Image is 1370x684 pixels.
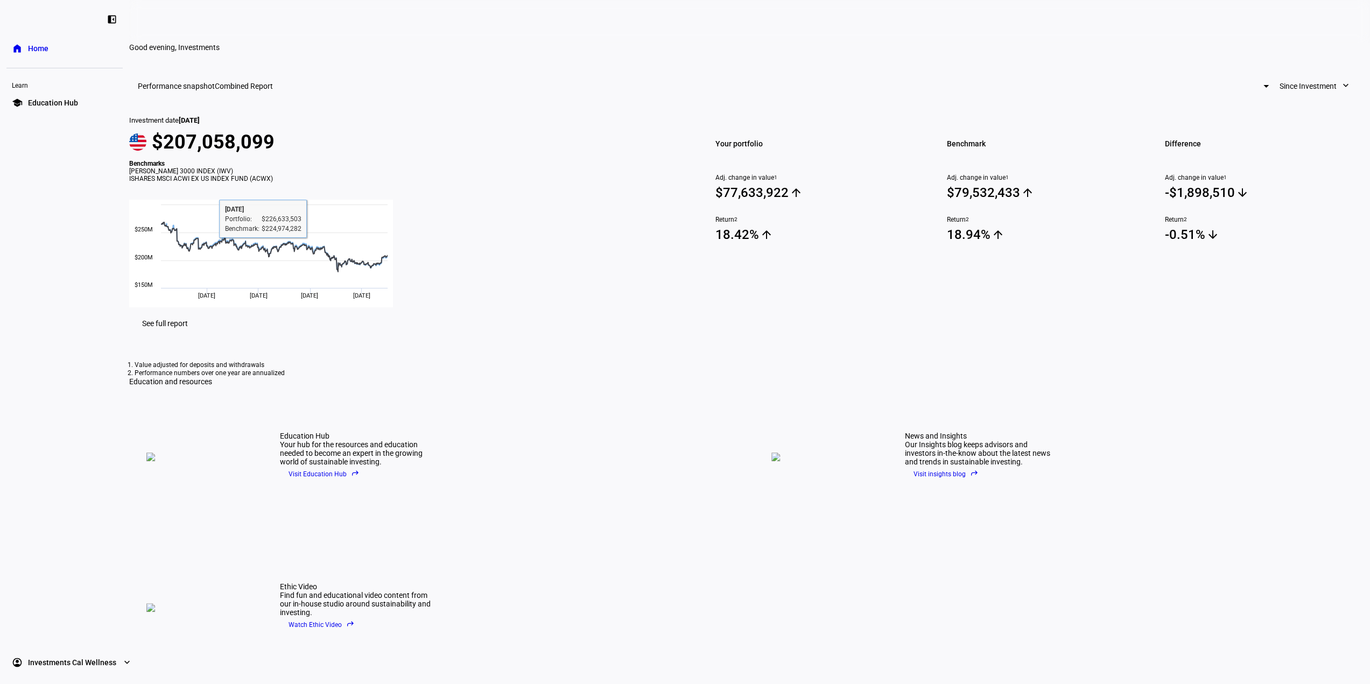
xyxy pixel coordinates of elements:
[135,369,1365,377] li: Performance numbers over one year are annualized
[280,440,431,466] div: Your hub for the resources and education needed to become an expert in the growing world of susta...
[1236,186,1249,199] mat-icon: arrow_downward
[905,440,1056,466] div: Our Insights blog keeps advisors and investors in-the-know about the latest news and trends in su...
[1165,227,1370,243] span: -0.51%
[715,227,921,243] span: 18.42%
[1165,216,1370,223] span: Return
[905,432,1056,440] div: News and Insights
[129,116,685,124] div: Investment date
[289,466,360,482] span: Visit Education Hub
[146,453,254,461] img: education-hub.png
[914,466,979,482] span: Visit insights blog
[1269,75,1361,97] button: Since Investment
[346,619,355,628] eth-mat-symbol: reply
[715,174,921,181] span: Adj. change in value
[946,136,1151,151] span: Benchmark
[250,292,267,299] span: [DATE]
[774,174,777,181] sup: 1
[6,38,123,59] a: homeHome
[129,377,1370,386] div: Education and resources
[1280,75,1337,97] span: Since Investment
[1340,80,1351,91] mat-icon: expand_more
[146,603,254,612] img: ethic-video.png
[28,657,116,668] span: Investments Cal Wellness
[179,116,200,124] span: [DATE]
[12,657,23,668] eth-mat-symbol: account_circle
[129,313,201,334] a: See full report
[12,43,23,54] eth-mat-symbol: home
[129,167,685,175] div: [PERSON_NAME] 3000 INDEX (IWV)
[1165,174,1370,181] span: Adj. change in value
[280,432,431,440] div: Education Hub
[715,136,921,151] span: Your portfolio
[280,617,431,633] a: Watch Ethic Videoreply
[152,131,275,153] span: $207,058,099
[905,466,1056,482] a: Visit insights blogreply
[970,469,979,477] eth-mat-symbol: reply
[122,657,132,668] eth-mat-symbol: expand_more
[280,466,431,482] a: Visit Education Hubreply
[107,14,117,25] eth-mat-symbol: left_panel_close
[28,43,48,54] span: Home
[965,216,968,223] sup: 2
[289,617,355,633] span: Watch Ethic Video
[215,82,273,90] span: Combined Report
[6,77,123,92] div: Learn
[129,160,685,167] div: Benchmarks
[790,186,803,199] mat-icon: arrow_upward
[715,185,789,200] div: $77,633,922
[734,216,737,223] sup: 2
[946,185,1151,201] span: $79,532,433
[991,228,1004,241] mat-icon: arrow_upward
[301,292,318,299] span: [DATE]
[1165,136,1370,151] span: Difference
[280,617,363,633] button: Watch Ethic Videoreply
[946,174,1151,181] span: Adj. change in value
[12,97,23,108] eth-mat-symbol: school
[760,228,773,241] mat-icon: arrow_upward
[353,292,370,299] span: [DATE]
[715,216,921,223] span: Return
[135,254,153,261] text: $200M
[280,591,431,617] div: Find fun and educational video content from our in-house studio around sustainability and investing.
[280,466,368,482] button: Visit Education Hubreply
[771,453,879,461] img: news.png
[135,361,1365,369] li: Value adjusted for deposits and withdrawals
[1206,228,1219,241] mat-icon: arrow_downward
[138,82,215,90] h3: Performance snapshot
[135,281,153,288] text: $150M
[1184,216,1187,223] sup: 2
[135,226,153,233] text: $250M
[280,582,431,591] div: Ethic Video
[28,97,78,108] span: Education Hub
[905,466,987,482] button: Visit insights blogreply
[1224,174,1227,181] sup: 1
[198,292,215,299] span: [DATE]
[946,216,1151,223] span: Return
[1005,174,1008,181] sup: 1
[1021,186,1034,199] mat-icon: arrow_upward
[1165,185,1370,201] span: -$1,898,510
[142,319,188,328] span: See full report
[351,469,360,477] eth-mat-symbol: reply
[129,43,775,52] div: Good evening, Investments
[946,227,1151,243] span: 18.94%
[129,175,685,182] div: ISHARES MSCI ACWI EX US INDEX FUND (ACWX)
